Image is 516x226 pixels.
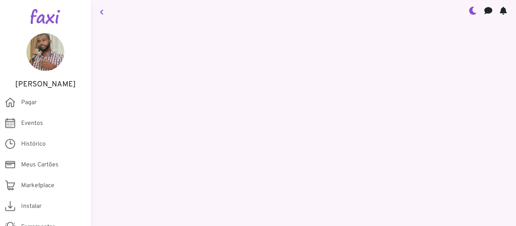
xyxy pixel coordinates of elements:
span: Meus Cartões [21,160,59,169]
span: Pagar [21,98,37,107]
span: Histórico [21,140,46,149]
h5: [PERSON_NAME] [11,80,79,89]
span: Eventos [21,119,43,128]
span: Marketplace [21,181,54,190]
span: Instalar [21,202,42,211]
